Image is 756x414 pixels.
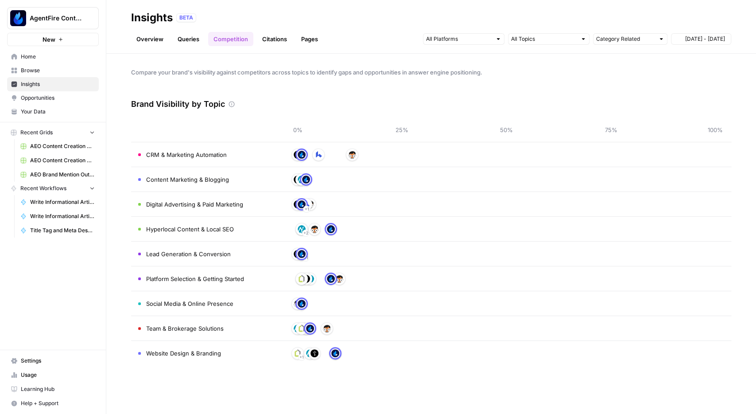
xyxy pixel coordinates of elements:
input: All Topics [511,35,577,43]
span: Lead Generation & Conversion [146,250,231,258]
span: Your Data [21,108,95,116]
span: Write Informational Article Outline [30,212,95,220]
a: Home [7,50,99,64]
span: Browse [21,66,95,74]
span: Platform Selection & Getting Started [146,274,244,283]
span: Write Informational Article Body [30,198,95,206]
img: 344nq3qpl7cu70ugukl0wc3bgok0 [310,225,318,233]
span: AEO Content Creation 9/22 [30,142,95,150]
a: Overview [131,32,169,46]
a: Competition [208,32,253,46]
span: Settings [21,357,95,365]
div: Insights [131,11,173,25]
a: Your Data [7,105,99,119]
span: AEO Brand Mention Outreach Test [30,171,95,179]
a: Learning Hub [7,382,99,396]
button: [DATE] - [DATE] [671,33,731,45]
img: svy77gcjjdc7uhmk89vzedrvhye4 [310,349,318,357]
a: AEO Brand Mention Outreach Test [16,168,99,182]
span: Learning Hub [21,385,95,393]
img: svy77gcjjdc7uhmk89vzedrvhye4 [294,250,302,258]
a: Queries [172,32,205,46]
img: h4m6w3cyvv20zzcla9zqwhp7wgru [298,200,306,208]
img: h4m6w3cyvv20zzcla9zqwhp7wgru [327,225,335,233]
span: Title Tag and Meta Description [30,227,95,234]
span: 25% [393,125,411,134]
span: Home [21,53,95,61]
img: svy77gcjjdc7uhmk89vzedrvhye4 [294,200,302,208]
div: BETA [176,13,196,22]
span: + 2 [303,229,308,238]
img: h4m6w3cyvv20zzcla9zqwhp7wgru [298,300,306,308]
span: Usage [21,371,95,379]
img: pthaq3xgcndl3mb7ewsupu92hyem [294,324,302,332]
img: h4m6w3cyvv20zzcla9zqwhp7wgru [298,151,306,159]
img: 344nq3qpl7cu70ugukl0wc3bgok0 [348,151,356,159]
span: AEO Content Creation 9-15 [30,156,95,164]
img: zqkf4vn55h7dopy54cxfvgpegsir [314,151,322,159]
button: Recent Grids [7,126,99,139]
button: Workspace: AgentFire Content [7,7,99,29]
span: Team & Brokerage Solutions [146,324,224,333]
img: h4m6w3cyvv20zzcla9zqwhp7wgru [331,349,339,357]
a: Write Informational Article Body [16,195,99,209]
span: + 1 [299,353,304,362]
img: ef4yubu0tgbfdbsaqo8w4isypb0r [298,275,306,283]
span: Opportunities [21,94,95,102]
a: AEO Content Creation 9-15 [16,153,99,168]
button: Recent Workflows [7,182,99,195]
a: Usage [7,368,99,382]
button: New [7,33,99,46]
span: AgentFire Content [30,14,83,23]
img: h4m6w3cyvv20zzcla9zqwhp7wgru [298,250,306,258]
a: Browse [7,63,99,78]
span: Insights [21,80,95,88]
img: ef4yubu0tgbfdbsaqo8w4isypb0r [298,324,306,332]
input: Category Related [596,35,655,43]
a: Opportunities [7,91,99,105]
span: Digital Advertising & Paid Marketing [146,200,243,209]
img: h4m6w3cyvv20zzcla9zqwhp7wgru [302,176,310,184]
span: 0% [289,125,306,134]
a: AEO Content Creation 9/22 [16,139,99,153]
a: Citations [257,32,292,46]
span: 50% [498,125,516,134]
h3: Brand Visibility by Topic [131,98,225,110]
img: svy77gcjjdc7uhmk89vzedrvhye4 [294,176,302,184]
input: All Platforms [426,35,492,43]
img: 344nq3qpl7cu70ugukl0wc3bgok0 [323,324,331,332]
span: Content Marketing & Blogging [146,175,229,184]
a: Pages [296,32,323,46]
img: svy77gcjjdc7uhmk89vzedrvhye4 [294,151,302,159]
span: Help + Support [21,399,95,407]
a: Write Informational Article Outline [16,209,99,223]
img: pthaq3xgcndl3mb7ewsupu92hyem [298,176,306,184]
a: Insights [7,77,99,91]
span: Recent Grids [20,129,53,137]
button: Help + Support [7,396,99,410]
img: h4m6w3cyvv20zzcla9zqwhp7wgru [327,275,335,283]
span: Recent Workflows [20,184,66,192]
a: Title Tag and Meta Description [16,223,99,238]
img: AgentFire Content Logo [10,10,26,26]
span: CRM & Marketing Automation [146,150,227,159]
img: 344nq3qpl7cu70ugukl0wc3bgok0 [294,300,302,308]
span: New [43,35,55,44]
span: Website Design & Branding [146,349,221,358]
span: Compare your brand's visibility against competitors across topics to identify gaps and opportunit... [131,68,731,77]
img: h4m6w3cyvv20zzcla9zqwhp7wgru [306,324,314,332]
img: 344nq3qpl7cu70ugukl0wc3bgok0 [335,275,343,283]
span: 100% [706,125,724,134]
span: [DATE] - [DATE] [685,35,725,43]
img: ef4yubu0tgbfdbsaqo8w4isypb0r [294,349,302,357]
span: Social Media & Online Presence [146,299,233,308]
img: pthaq3xgcndl3mb7ewsupu92hyem [306,349,314,357]
span: 75% [602,125,620,134]
span: Hyperlocal Content & Local SEO [146,225,234,234]
span: + 1 [304,205,309,214]
a: Settings [7,354,99,368]
img: pthaq3xgcndl3mb7ewsupu92hyem [298,225,306,233]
